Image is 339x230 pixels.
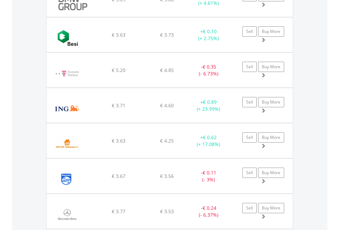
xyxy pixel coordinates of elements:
a: Buy More [258,97,284,107]
span: € 4.85 [160,67,174,73]
span: € 0.89 [203,99,217,105]
span: € 0.24 [203,205,216,211]
span: € 3.63 [112,137,125,144]
a: Sell [242,168,257,178]
a: Sell [242,26,257,37]
span: € 0.62 [203,134,217,141]
span: € 3.63 [112,32,125,38]
img: EQU.NL.TKWY.png [50,132,85,156]
img: EQU.DE.DTE.png [50,61,85,86]
span: € 3.67 [112,173,125,179]
div: - (- 6.37%) [187,205,230,218]
a: Sell [242,132,257,143]
span: € 3.71 [112,102,125,109]
span: € 3.73 [160,32,174,38]
a: Buy More [258,132,284,143]
div: - (- 6.73%) [187,63,230,77]
span: € 5.20 [112,67,125,73]
a: Sell [242,97,257,107]
span: € 0.35 [203,63,216,70]
span: € 3.77 [112,208,125,215]
div: + (+ 17.08%) [187,134,230,148]
div: + (+ 2.75%) [187,28,230,42]
a: Buy More [258,168,284,178]
span: € 4.25 [160,137,174,144]
span: € 0.10 [203,28,217,35]
a: Sell [242,203,257,213]
img: EQU.NL.BESI.png [50,26,85,50]
img: EQU.NL.INGA.png [50,97,85,121]
span: € 0.11 [203,169,216,176]
a: Sell [242,62,257,72]
div: + (+ 23.99%) [187,99,230,112]
span: € 3.56 [160,173,174,179]
span: € 3.53 [160,208,174,215]
a: Buy More [258,203,284,213]
img: EQU.DE.MBG.png [50,203,85,227]
a: Buy More [258,26,284,37]
span: € 4.60 [160,102,174,109]
a: Buy More [258,62,284,72]
div: - (- 3%) [187,169,230,183]
img: EQU.NL.PHIA.png [50,167,85,192]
